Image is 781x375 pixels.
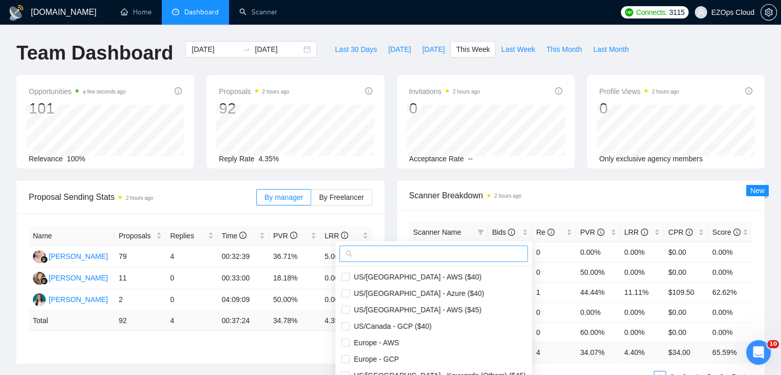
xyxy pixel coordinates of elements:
td: 0 [166,289,217,311]
span: info-circle [597,229,604,236]
span: [DATE] [422,44,445,55]
td: 34.78 % [269,311,320,331]
time: 2 hours ago [494,193,522,199]
time: a few seconds ago [83,89,125,95]
span: Acceptance Rate [409,155,464,163]
time: 2 hours ago [652,89,679,95]
span: This Week [456,44,490,55]
span: dashboard [172,8,179,15]
td: 0 [532,242,576,262]
span: Replies [170,230,205,241]
span: 100% [67,155,85,163]
td: 0.00% [708,302,752,322]
a: setting [760,8,777,16]
div: [PERSON_NAME] [49,294,108,305]
time: 2 hours ago [126,195,153,201]
span: Scanner Name [413,228,461,236]
img: TA [33,293,46,306]
span: info-circle [365,87,372,95]
span: PVR [580,228,604,236]
span: 10 [767,340,779,348]
td: 00:32:39 [218,246,269,268]
span: setting [761,8,776,16]
div: 0 [409,99,480,118]
span: Invitations [409,85,480,98]
a: homeHome [121,8,151,16]
a: AJ[PERSON_NAME] [33,252,108,260]
span: US/[GEOGRAPHIC_DATA] - AWS ($45) [350,306,482,314]
td: 00:33:00 [218,268,269,289]
td: 50.00% [269,289,320,311]
td: 0 [532,322,576,342]
td: 0.00% [708,242,752,262]
div: [PERSON_NAME] [49,251,108,262]
span: By Freelancer [319,193,364,201]
td: 60.00% [576,322,620,342]
time: 2 hours ago [262,89,290,95]
span: Reply Rate [219,155,254,163]
span: 4.35% [259,155,279,163]
span: info-circle [239,232,246,239]
button: setting [760,4,777,21]
img: NK [33,272,46,285]
td: $0.00 [664,242,708,262]
td: 5.06% [320,246,372,268]
div: 0 [599,99,679,118]
button: Last Week [496,41,541,58]
button: Last Month [587,41,634,58]
span: Profile Views [599,85,679,98]
input: End date [255,44,301,55]
span: swap-right [242,45,251,53]
div: 92 [219,99,289,118]
div: 101 [29,99,126,118]
span: Bids [492,228,515,236]
td: 00:37:24 [218,311,269,331]
span: to [242,45,251,53]
td: $0.00 [664,302,708,322]
td: 65.59 % [708,342,752,362]
span: CPR [668,228,692,236]
span: info-circle [508,229,515,236]
span: filter [478,229,484,235]
span: info-circle [745,87,752,95]
td: 4 [166,246,217,268]
td: 0 [532,262,576,282]
a: searchScanner [239,8,277,16]
td: 1 [532,282,576,302]
span: info-circle [685,229,693,236]
span: Dashboard [184,8,219,16]
span: Proposal Sending Stats [29,191,256,203]
td: Total [29,311,115,331]
td: 0.00% [576,302,620,322]
span: Last 30 Days [335,44,377,55]
img: gigradar-bm.png [41,277,48,285]
span: Proposals [219,85,289,98]
img: AJ [33,250,46,263]
td: $0.00 [664,322,708,342]
span: -- [468,155,472,163]
td: 0.00% [708,262,752,282]
td: $ 34.00 [664,342,708,362]
span: Scanner Breakdown [409,189,753,202]
span: Opportunities [29,85,126,98]
span: info-circle [290,232,297,239]
td: 4 [532,342,576,362]
td: 0 [166,268,217,289]
td: 4.40 % [620,342,664,362]
span: Europe - GCP [350,355,399,363]
td: $0.00 [664,262,708,282]
th: Proposals [115,226,166,246]
td: 0.00% [620,262,664,282]
td: 92 [115,311,166,331]
span: Re [536,228,555,236]
th: Replies [166,226,217,246]
td: 44.44% [576,282,620,302]
span: US/[GEOGRAPHIC_DATA] - AWS ($40) [350,273,482,281]
span: LRR [624,228,648,236]
td: 4.35 % [320,311,372,331]
button: This Month [541,41,587,58]
td: 18.18% [269,268,320,289]
td: 0.00% [620,322,664,342]
td: 62.62% [708,282,752,302]
span: Proposals [119,230,154,241]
